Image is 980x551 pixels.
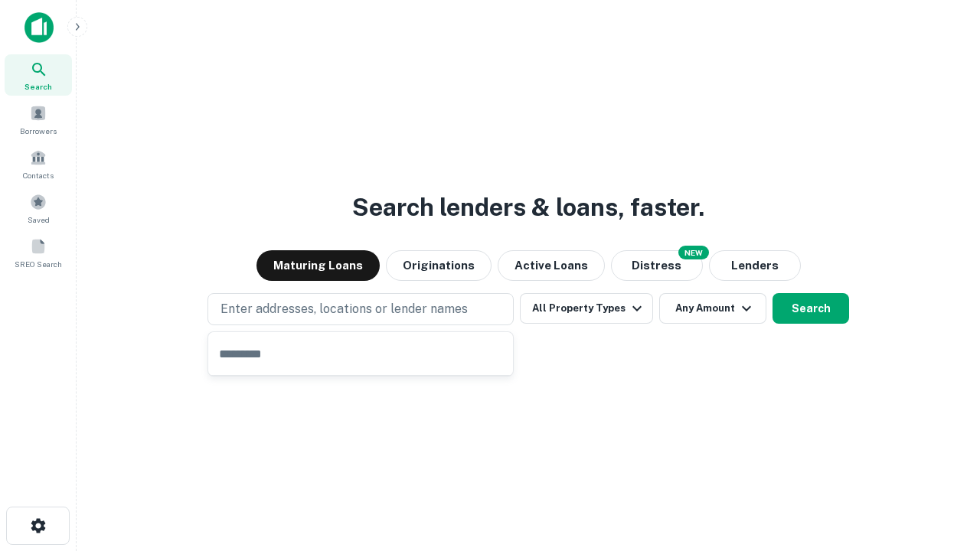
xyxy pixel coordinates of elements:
button: Maturing Loans [256,250,380,281]
a: Search [5,54,72,96]
button: Originations [386,250,492,281]
button: Active Loans [498,250,605,281]
span: Search [24,80,52,93]
button: Search distressed loans with lien and other non-mortgage details. [611,250,703,281]
a: Saved [5,187,72,229]
div: NEW [678,246,709,259]
h3: Search lenders & loans, faster. [352,189,704,226]
iframe: Chat Widget [903,429,980,502]
a: Borrowers [5,99,72,140]
button: All Property Types [520,293,653,324]
a: SREO Search [5,232,72,273]
button: Search [773,293,849,324]
span: Contacts [23,169,54,181]
button: Lenders [709,250,801,281]
span: Saved [28,214,50,226]
img: capitalize-icon.png [24,12,54,43]
a: Contacts [5,143,72,184]
p: Enter addresses, locations or lender names [220,300,468,318]
span: Borrowers [20,125,57,137]
button: Enter addresses, locations or lender names [207,293,514,325]
span: SREO Search [15,258,62,270]
button: Any Amount [659,293,766,324]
